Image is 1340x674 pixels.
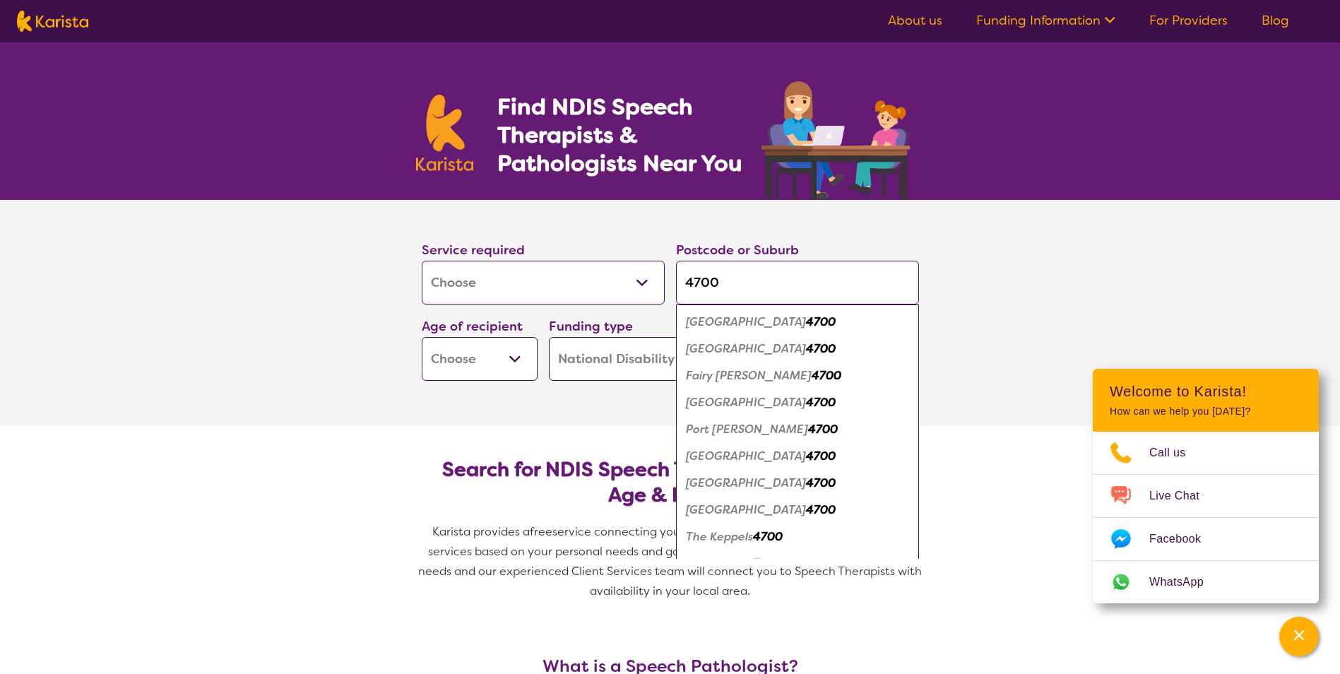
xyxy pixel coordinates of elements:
[806,395,836,410] em: 4700
[686,449,806,463] em: [GEOGRAPHIC_DATA]
[432,524,530,539] span: Karista provides a
[1093,432,1319,603] ul: Choose channel
[497,93,759,177] h1: Find NDIS Speech Therapists & Pathologists Near You
[683,416,912,443] div: Port Curtis 4700
[683,443,912,470] div: Rockhampton 4700
[416,95,474,171] img: Karista logo
[888,12,942,29] a: About us
[683,362,912,389] div: Fairy Bower 4700
[17,11,88,32] img: Karista logo
[422,318,523,335] label: Age of recipient
[683,336,912,362] div: Depot Hill 4700
[686,422,808,437] em: Port [PERSON_NAME]
[683,550,912,577] div: The Range 4700
[683,309,912,336] div: Allenstown 4700
[1093,369,1319,603] div: Channel Menu
[1149,12,1228,29] a: For Providers
[686,556,746,571] em: The Range
[433,457,908,508] h2: Search for NDIS Speech Therapists by Location, Age & Needs
[683,389,912,416] div: Great Keppel Island 4700
[683,524,912,550] div: The Keppels 4700
[530,524,552,539] span: free
[683,470,912,497] div: Rockhampton City 4700
[808,422,838,437] em: 4700
[806,341,836,356] em: 4700
[1149,572,1221,593] span: WhatsApp
[806,475,836,490] em: 4700
[1110,406,1302,418] p: How can we help you [DATE]?
[683,497,912,524] div: Rockhampton Hospital 4700
[976,12,1115,29] a: Funding Information
[1149,528,1218,550] span: Facebook
[806,314,836,329] em: 4700
[422,242,525,259] label: Service required
[686,502,806,517] em: [GEOGRAPHIC_DATA]
[750,76,925,200] img: speech-therapy
[686,368,812,383] em: Fairy [PERSON_NAME]
[686,529,753,544] em: The Keppels
[686,341,806,356] em: [GEOGRAPHIC_DATA]
[418,524,925,598] span: service connecting you with Speech Pathologists and other NDIS services based on your personal ne...
[686,475,806,490] em: [GEOGRAPHIC_DATA]
[806,502,836,517] em: 4700
[806,449,836,463] em: 4700
[1262,12,1289,29] a: Blog
[812,368,841,383] em: 4700
[1149,485,1216,507] span: Live Chat
[686,395,806,410] em: [GEOGRAPHIC_DATA]
[753,529,783,544] em: 4700
[1110,383,1302,400] h2: Welcome to Karista!
[686,314,806,329] em: [GEOGRAPHIC_DATA]
[676,242,799,259] label: Postcode or Suburb
[549,318,633,335] label: Funding type
[676,261,919,305] input: Type
[1149,442,1203,463] span: Call us
[746,556,776,571] em: 4700
[1093,561,1319,603] a: Web link opens in a new tab.
[1279,617,1319,656] button: Channel Menu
